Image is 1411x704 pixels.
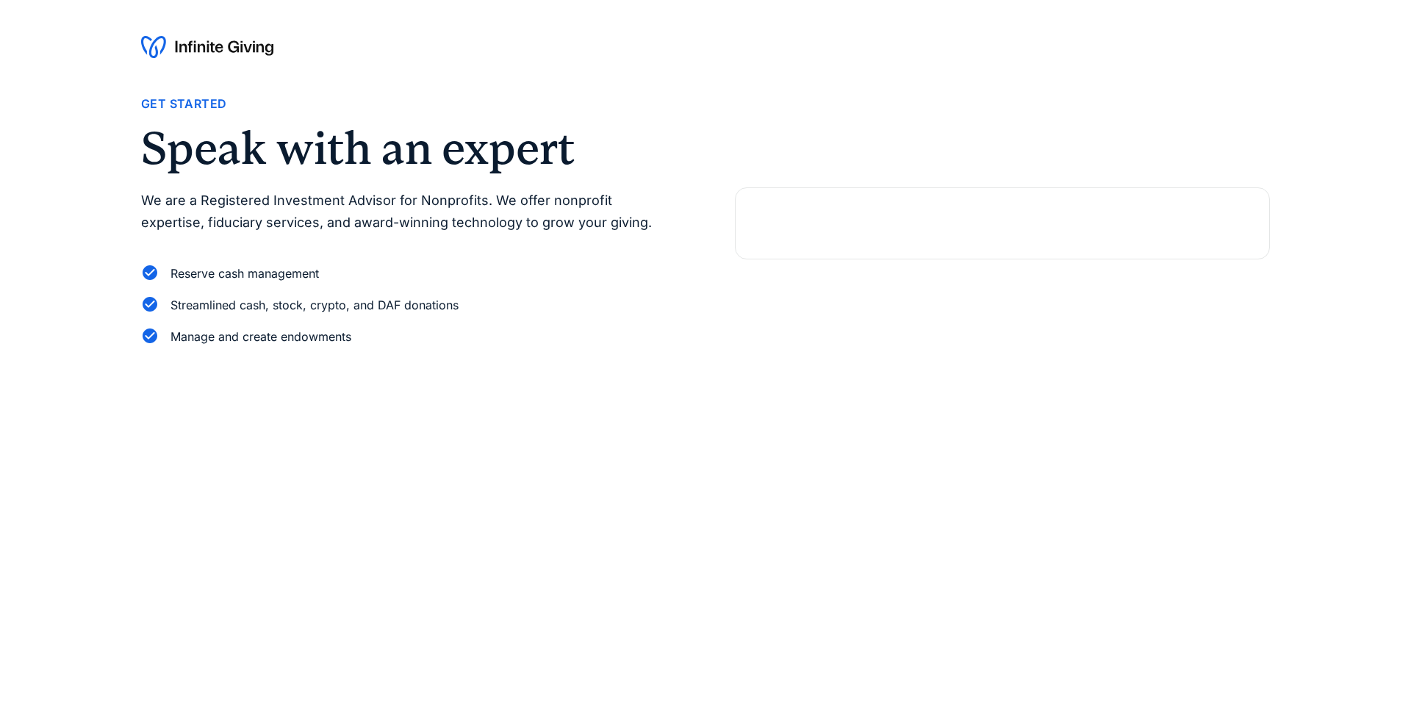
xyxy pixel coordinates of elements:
div: Streamlined cash, stock, crypto, and DAF donations [170,295,459,315]
div: Get Started [141,94,226,114]
div: Manage and create endowments [170,327,351,347]
div: Reserve cash management [170,264,319,284]
p: We are a Registered Investment Advisor for Nonprofits. We offer nonprofit expertise, fiduciary se... [141,190,676,234]
h2: Speak with an expert [141,126,676,171]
